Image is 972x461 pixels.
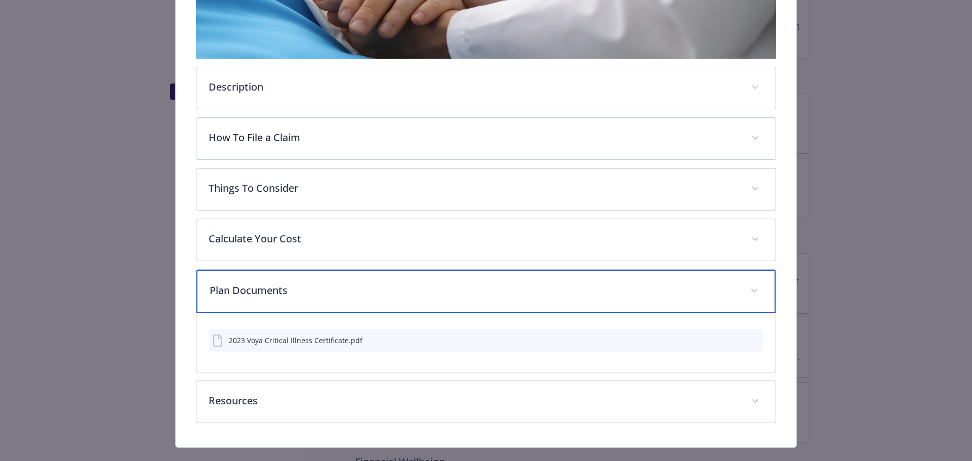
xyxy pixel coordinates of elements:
p: Calculate Your Cost [209,231,740,246]
p: How To File a Claim [209,130,740,145]
div: Resources [196,381,776,423]
button: preview file [750,335,759,346]
p: Description [209,79,740,95]
div: Things To Consider [196,169,776,210]
div: How To File a Claim [196,118,776,159]
div: 2023 Voya Critical Illness Certificate.pdf [229,335,362,346]
button: download file [734,335,742,346]
div: Plan Documents [196,313,776,372]
p: Resources [209,393,740,408]
p: Things To Consider [209,181,740,196]
div: Calculate Your Cost [196,219,776,261]
div: Description [196,67,776,109]
p: Plan Documents [210,283,739,298]
div: Plan Documents [196,270,776,313]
